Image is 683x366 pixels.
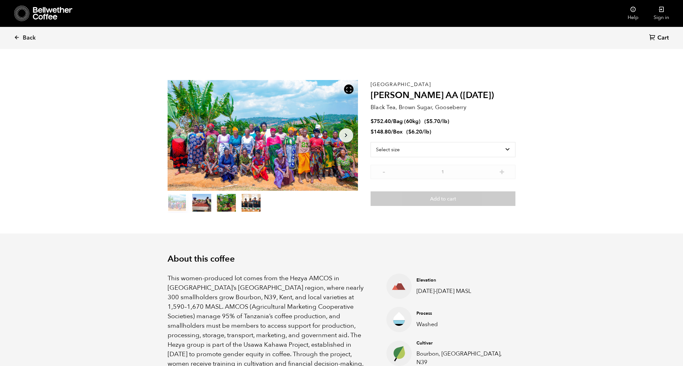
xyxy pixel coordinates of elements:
bdi: 5.70 [426,118,440,125]
p: Washed [416,320,506,329]
span: $ [371,118,374,125]
span: Back [23,34,36,42]
button: + [498,168,506,174]
p: [DATE]-[DATE] MASL [416,287,506,295]
h2: [PERSON_NAME] AA ([DATE]) [371,90,515,101]
button: - [380,168,388,174]
h4: Process [416,310,506,317]
span: / [391,128,393,135]
span: Bag (60kg) [393,118,421,125]
span: /lb [422,128,429,135]
a: Cart [649,34,670,42]
span: / [391,118,393,125]
span: $ [426,118,429,125]
span: Cart [657,34,669,42]
span: $ [371,128,374,135]
button: Add to cart [371,191,515,206]
span: $ [408,128,411,135]
p: Black Tea, Brown Sugar, Gooseberry [371,103,515,112]
span: ( ) [406,128,431,135]
h4: Cultivar [416,340,506,346]
bdi: 148.80 [371,128,391,135]
bdi: 752.40 [371,118,391,125]
h2: About this coffee [168,254,515,264]
span: Box [393,128,403,135]
h4: Elevation [416,277,506,283]
bdi: 6.20 [408,128,422,135]
span: ( ) [424,118,449,125]
span: /lb [440,118,447,125]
